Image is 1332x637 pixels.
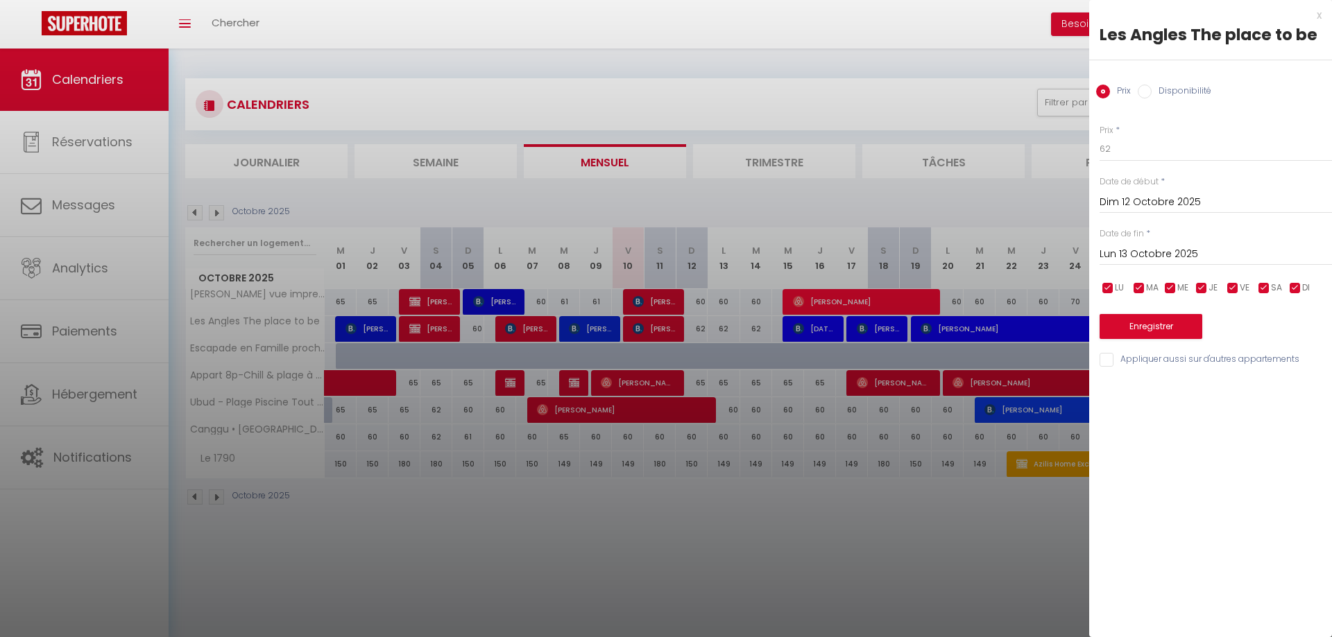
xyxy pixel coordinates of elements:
[1152,85,1211,100] label: Disponibilité
[1089,7,1322,24] div: x
[1100,314,1202,339] button: Enregistrer
[1146,281,1159,295] span: MA
[1271,281,1282,295] span: SA
[1177,281,1188,295] span: ME
[1100,227,1144,241] label: Date de fin
[1240,281,1249,295] span: VE
[1209,281,1218,295] span: JE
[1115,281,1124,295] span: LU
[1100,124,1113,137] label: Prix
[1100,24,1322,46] div: Les Angles The place to be
[1302,281,1310,295] span: DI
[1110,85,1131,100] label: Prix
[1100,175,1159,189] label: Date de début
